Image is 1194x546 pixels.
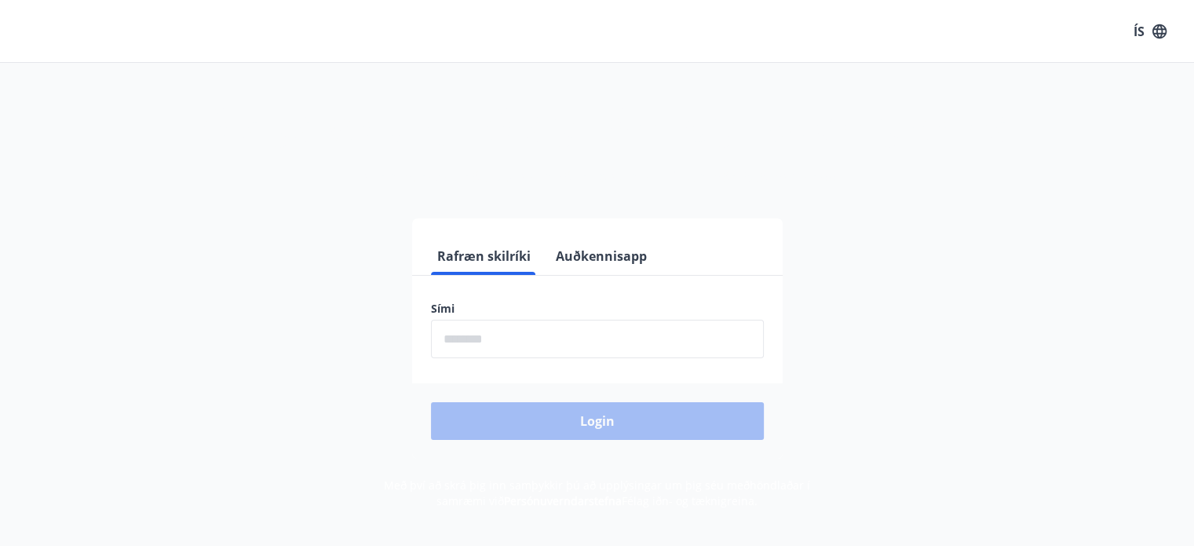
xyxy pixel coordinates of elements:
a: Persónuverndarstefna [504,493,622,508]
button: Auðkennisapp [550,237,653,275]
button: ÍS [1125,17,1175,46]
button: Rafræn skilríki [431,237,537,275]
span: Vinsamlegast skráðu þig inn með rafrænum skilríkjum eða Auðkennisappi. [351,167,844,186]
span: Með því að skrá þig inn samþykkir þú að upplýsingar um þig séu meðhöndlaðar í samræmi við Félag i... [384,478,810,508]
label: Sími [431,301,764,317]
h1: Félagavefur, Félag iðn- og tæknigreina [51,94,1144,154]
